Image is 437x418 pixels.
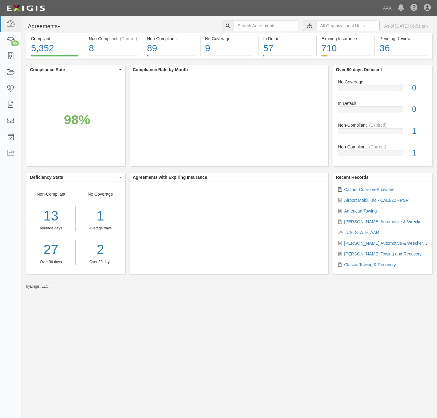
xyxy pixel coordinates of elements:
div: No Coverage [205,36,254,42]
div: 8 [89,42,137,55]
div: 36 [380,42,428,55]
a: Compliant5,352 [26,55,84,60]
div: 1 [408,148,432,159]
b: Compliance Rate by Month [133,67,188,72]
b: Agreements with Expiring Insurance [133,175,207,180]
div: (Current) [120,36,137,42]
div: As of [DATE] 06:51 pm [384,23,428,29]
input: All Organizational Units [316,21,380,31]
div: 0 [408,82,432,94]
a: [PERSON_NAME] Towing and Recovery [344,251,422,256]
div: Non-Compliant (Current) [89,36,137,42]
a: Pending Review36 [375,55,433,60]
div: Non-Compliant (Expired) [147,36,195,42]
div: 57 [263,42,312,55]
div: Over 30 days [26,259,75,265]
div: In Default [263,36,312,42]
button: Agreements [26,21,72,33]
a: In Default0 [338,100,427,122]
a: AAA [380,2,395,14]
a: No Coverage9 [201,55,258,60]
div: Non-Compliant [333,122,432,128]
button: Deficiency Stats [26,173,125,182]
div: Compliant [31,36,79,42]
a: Exigis, LLC [30,284,48,289]
div: 1 [80,206,121,226]
button: Compliance Rate [26,65,125,74]
a: No Coverage0 [338,79,427,101]
div: 1 [408,126,432,137]
div: (Expired) [178,36,196,42]
div: Expiring Insurance [321,36,370,42]
span: Compliance Rate [30,67,117,73]
a: [US_STATE] AAR [345,230,379,235]
div: 89 [147,42,195,55]
div: Average days [26,226,75,231]
div: (Expired) [369,122,387,128]
div: 0 [408,104,432,115]
div: No Coverage [76,191,125,265]
a: Non-Compliant(Expired)1 [338,122,427,144]
a: Expiring Insurance710 [317,55,374,60]
a: Caliber Collision-Shawnee [344,187,394,192]
span: Deficiency Stats [30,174,117,180]
div: (Current) [369,144,386,150]
small: by [26,284,48,289]
div: In Default [333,100,432,106]
a: Non-Compliant(Current)8 [84,55,142,60]
a: 2 [80,240,121,259]
b: Over 90 days Deficient [336,67,382,72]
a: 27 [26,240,75,259]
div: Over 30 days [80,259,121,265]
div: Average days [80,226,121,231]
a: Airport Mobil, Inc - CAE822 - PSP [344,198,408,203]
div: 45 [11,40,19,46]
a: Non-Compliant(Expired)89 [142,55,200,60]
input: Search Agreements [234,21,298,31]
div: 9 [205,42,254,55]
img: logo-5460c22ac91f19d4615b14bd174203de0afe785f0fc80cf4dbbc73dc1793850b.png [5,3,47,14]
b: Recent Records [336,175,369,180]
div: No Coverage [333,79,432,85]
div: 13 [26,206,75,226]
div: Non-Compliant [26,191,76,265]
a: Classic Towing & Recovery [344,262,396,267]
i: Help Center - Complianz [410,4,418,12]
a: American Towing [344,209,377,213]
div: 5,352 [31,42,79,55]
div: Non-Compliant [333,144,432,150]
a: In Default57 [259,55,316,60]
a: Non-Compliant(Current)1 [338,144,427,161]
div: 710 [321,42,370,55]
div: Pending Review [380,36,428,42]
div: 98% [64,110,90,129]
